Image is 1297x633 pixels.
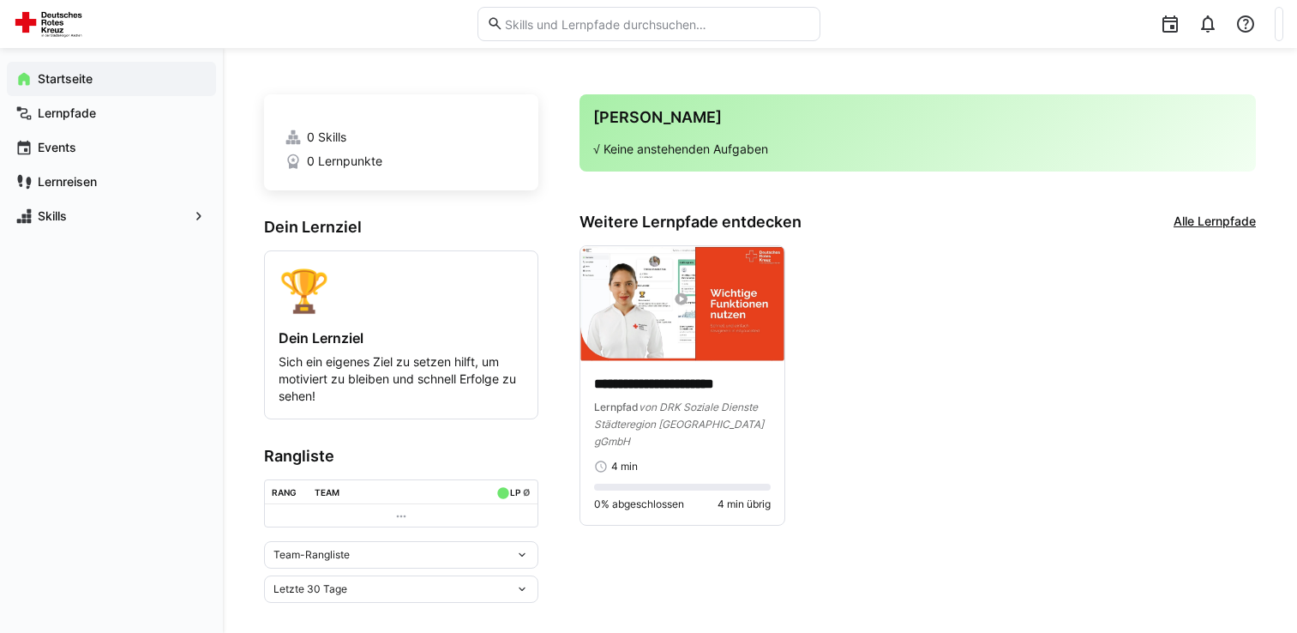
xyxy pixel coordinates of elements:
span: Letzte 30 Tage [273,582,347,596]
span: Team-Rangliste [273,548,350,562]
span: 4 min [611,460,638,473]
div: Rang [272,487,297,497]
a: 0 Skills [285,129,518,146]
a: Alle Lernpfade [1174,213,1256,232]
p: Sich ein eigenes Ziel zu setzen hilft, um motiviert zu bleiben und schnell Erfolge zu sehen! [279,353,524,405]
input: Skills und Lernpfade durchsuchen… [503,16,810,32]
h3: [PERSON_NAME] [593,108,1242,127]
h3: Dein Lernziel [264,218,538,237]
div: Team [315,487,339,497]
span: 0 Lernpunkte [307,153,382,170]
span: 4 min übrig [718,497,771,511]
h4: Dein Lernziel [279,329,524,347]
div: 🏆 [279,265,524,316]
div: LP [510,487,520,497]
p: √ Keine anstehenden Aufgaben [593,141,1242,158]
span: Lernpfad [594,401,639,413]
span: 0% abgeschlossen [594,497,684,511]
a: ø [523,484,531,498]
span: 0 Skills [307,129,346,146]
span: von DRK Soziale Dienste Städteregion [GEOGRAPHIC_DATA] gGmbH [594,401,764,448]
h3: Weitere Lernpfade entdecken [579,213,802,232]
h3: Rangliste [264,447,538,466]
img: image [580,246,784,361]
